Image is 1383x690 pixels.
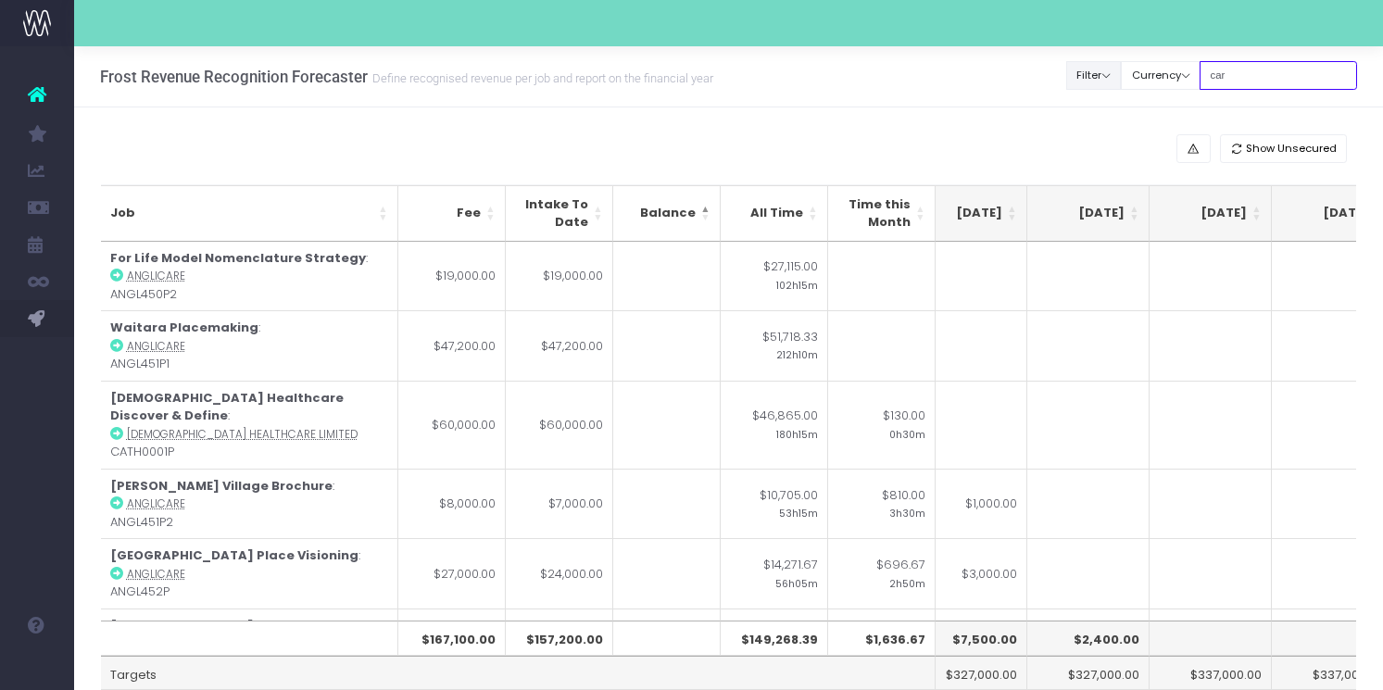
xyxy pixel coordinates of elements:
td: $810.00 [828,469,936,539]
td: : ANGL450P2 [101,242,398,311]
td: : ANGL452P [101,538,398,608]
td: $8,000.00 [398,469,506,539]
strong: [GEOGRAPHIC_DATA] Place Visioning [110,546,358,564]
abbr: Anglicare [127,496,185,511]
td: $24,000.00 [506,538,613,608]
th: $7,500.00 [905,621,1027,656]
td: $27,000.00 [398,538,506,608]
td: : CATH0001P [101,381,398,469]
strong: For Life Model Nomenclature Strategy [110,249,366,267]
small: 2h50m [889,574,925,591]
th: Oct 25: activate to sort column ascending [1150,185,1272,242]
th: $167,100.00 [398,621,506,656]
th: Aug 25: activate to sort column ascending [905,185,1027,242]
th: Balance: activate to sort column descending [613,185,721,242]
td: $3,000.00 [905,538,1027,608]
abbr: Anglicare [127,567,185,582]
th: Fee: activate to sort column ascending [398,185,506,242]
button: Filter [1066,61,1122,90]
small: 180h15m [776,425,818,442]
th: Intake To Date: activate to sort column ascending [506,185,613,242]
td: $1,000.00 [905,469,1027,539]
img: images/default_profile_image.png [23,653,51,681]
input: Search... [1200,61,1357,90]
th: Sep 25: activate to sort column ascending [1027,185,1150,242]
td: $696.67 [828,538,936,608]
strong: [DEMOGRAPHIC_DATA] Healthcare Discover & Define [110,389,344,425]
td: $14,271.67 [721,538,828,608]
abbr: Anglicare [127,269,185,283]
td: $46,865.00 [721,381,828,469]
th: $149,268.39 [721,621,828,656]
th: $2,400.00 [1027,621,1150,656]
h3: Frost Revenue Recognition Forecaster [100,68,713,86]
td: $47,200.00 [506,310,613,381]
th: Time this Month: activate to sort column ascending [828,185,936,242]
small: 53h15m [779,504,818,521]
abbr: Anglicare [127,339,185,354]
small: 102h15m [776,276,818,293]
strong: [PERSON_NAME] Village Brochure [110,477,333,495]
small: 0h30m [889,425,925,442]
small: 212h10m [776,345,818,362]
td: $47,200.00 [398,310,506,381]
button: Show Unsecured [1220,134,1348,163]
td: $19,000.00 [398,242,506,311]
strong: Waitara Placemaking [110,319,258,336]
td: $60,000.00 [398,381,506,469]
td: : ANGL451P2 [101,469,398,539]
abbr: Catholic Healthcare Limited [127,427,358,442]
td: $130.00 [828,381,936,469]
td: $7,000.00 [506,469,613,539]
td: $51,718.33 [721,310,828,381]
th: All Time: activate to sort column ascending [721,185,828,242]
strong: [GEOGRAPHIC_DATA] - Place Vision Video [110,617,347,653]
th: Job: activate to sort column ascending [101,185,398,242]
td: $60,000.00 [506,381,613,469]
th: $1,636.67 [828,621,936,656]
span: Show Unsecured [1246,141,1337,157]
td: $10,705.00 [721,469,828,539]
small: 56h05m [775,574,818,591]
td: $19,000.00 [506,242,613,311]
td: : ANGL451P1 [101,310,398,381]
small: Define recognised revenue per job and report on the financial year [368,68,713,86]
small: 3h30m [889,504,925,521]
button: Currency [1121,61,1201,90]
td: $27,115.00 [721,242,828,311]
th: $157,200.00 [506,621,613,656]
